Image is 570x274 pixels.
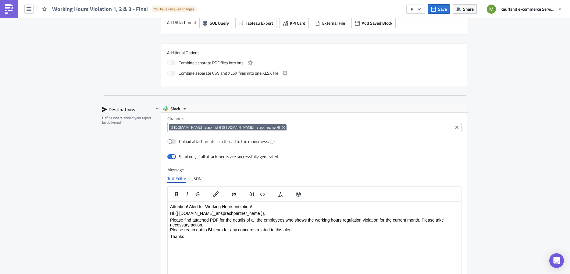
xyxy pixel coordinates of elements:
[52,5,148,12] span: Working Hours Violation 1, 2 & 3 - Final
[312,18,348,28] button: External File
[102,105,154,114] div: Destinations
[549,253,564,268] div: Open Intercom Messenger
[167,139,275,144] label: Upload attachments in a thread to the main message
[179,59,244,66] span: Combine separate PDF files into one
[322,20,345,26] span: External File
[463,6,474,12] span: Share
[290,20,305,26] span: KPI Card
[170,105,180,112] span: Slack
[4,4,14,14] img: PushMetrics
[182,190,192,198] button: Italic
[501,6,555,12] span: Kaufland e-commerce Services GmbH & Co. KG
[453,4,477,14] button: Share
[199,18,232,28] button: SQL Query
[161,105,189,112] button: Slack
[167,50,461,55] label: Additional Options
[210,20,229,26] span: SQL Query
[235,18,276,28] button: Tableau Export
[167,174,186,183] div: Text Editor
[428,4,450,14] button: Save
[275,190,286,198] button: Clear formatting
[193,190,203,198] button: Strikethrough
[192,174,201,183] div: JSON
[362,20,392,26] span: Add Saved Block
[247,190,257,198] button: Insert code line
[281,124,287,130] button: Remove Tag
[483,2,565,16] button: Kaufland e-commerce Services GmbH & Co. KG
[167,18,196,27] label: Add Attachment
[179,69,278,77] span: Combine separate CSV and XLSX files into one XLSX file
[171,190,182,198] button: Bold
[171,125,280,130] span: {{ [DOMAIN_NAME]_slack_id }} ({{ [DOMAIN_NAME]_slack_name }})
[246,20,273,26] span: Tableau Export
[453,124,461,131] button: Clear selected items
[211,190,221,198] button: Insert/edit link
[351,18,396,28] button: Add Saved Block
[179,154,279,159] div: Send only if all attachments are successfully generated.
[167,167,461,173] label: Message
[102,116,154,125] div: Define where should your report be delivered.
[167,116,461,121] label: Channels
[280,18,309,28] button: KPI Card
[438,6,447,12] span: Save
[229,190,239,198] button: Blockquote
[154,7,194,12] span: You have unsaved changes
[154,105,161,112] button: Hide content
[293,190,304,198] button: Emojis
[257,190,268,198] button: Insert code block
[486,4,497,14] img: Avatar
